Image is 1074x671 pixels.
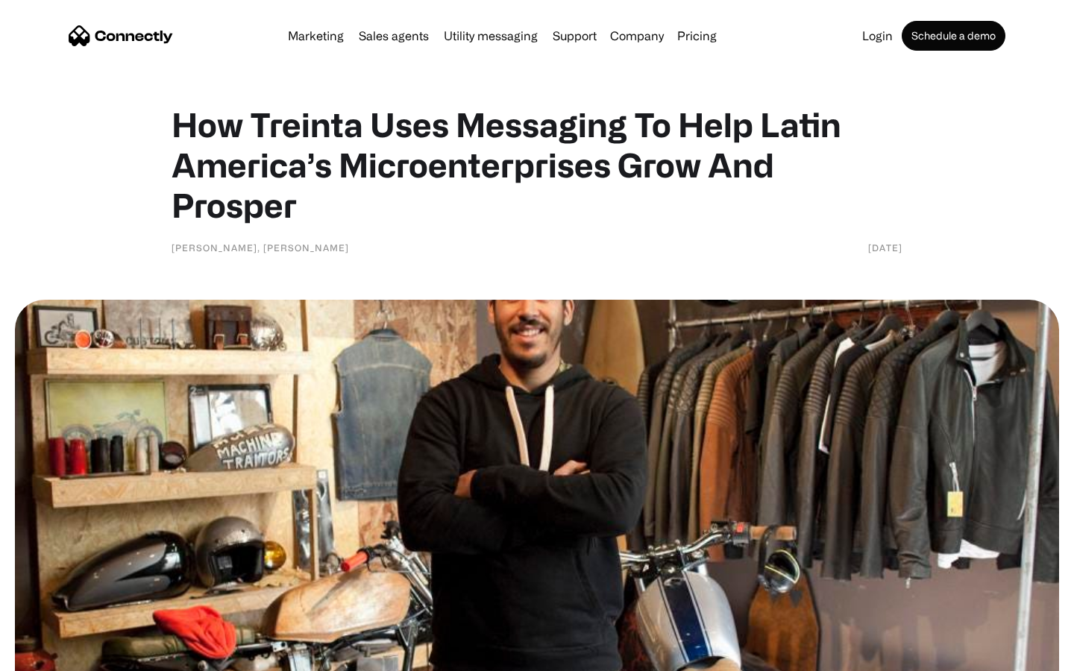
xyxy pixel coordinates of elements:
a: Pricing [671,30,723,42]
aside: Language selected: English [15,645,89,666]
a: Schedule a demo [902,21,1005,51]
ul: Language list [30,645,89,666]
div: [DATE] [868,240,902,255]
a: Support [547,30,603,42]
a: Sales agents [353,30,435,42]
a: Utility messaging [438,30,544,42]
div: Company [610,25,664,46]
a: Marketing [282,30,350,42]
a: Login [856,30,899,42]
div: [PERSON_NAME], [PERSON_NAME] [172,240,349,255]
h1: How Treinta Uses Messaging To Help Latin America’s Microenterprises Grow And Prosper [172,104,902,225]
